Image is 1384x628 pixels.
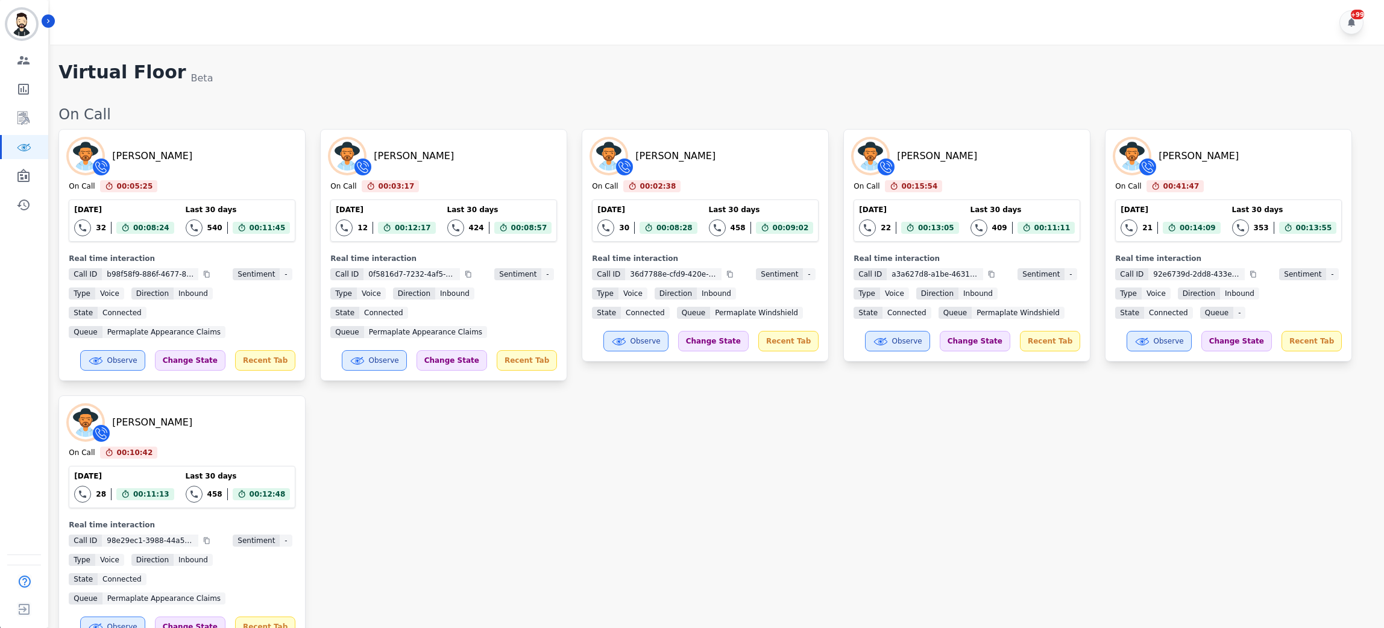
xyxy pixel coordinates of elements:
[69,287,95,300] span: Type
[95,554,124,566] span: voice
[592,181,618,192] div: On Call
[882,307,931,319] span: connected
[1115,254,1342,263] div: Real time interaction
[58,105,1372,124] div: On Call
[1159,149,1239,163] div: [PERSON_NAME]
[330,326,363,338] span: Queue
[897,149,977,163] div: [PERSON_NAME]
[336,205,435,215] div: [DATE]
[133,488,169,500] span: 00:11:13
[592,139,626,173] img: Avatar
[1115,139,1149,173] img: Avatar
[992,223,1007,233] div: 409
[330,254,557,263] div: Real time interaction
[207,489,222,499] div: 458
[131,554,174,566] span: Direction
[710,307,803,319] span: Permaplate Windshield
[330,181,356,192] div: On Call
[330,287,357,300] span: Type
[102,268,198,280] span: b98f58f9-886f-4677-81da-47ed565db825
[1020,331,1080,351] div: Recent Tab
[369,356,399,365] span: Observe
[592,254,819,263] div: Real time interaction
[107,356,137,365] span: Observe
[592,268,625,280] span: Call ID
[69,592,102,604] span: Queue
[359,307,408,319] span: connected
[511,222,547,234] span: 00:08:57
[342,350,407,371] button: Observe
[69,448,95,459] div: On Call
[174,287,213,300] span: inbound
[1254,223,1269,233] div: 353
[758,331,819,351] div: Recent Tab
[374,149,454,163] div: [PERSON_NAME]
[678,331,749,351] div: Change State
[597,205,697,215] div: [DATE]
[69,573,98,585] span: State
[892,336,922,346] span: Observe
[69,535,102,547] span: Call ID
[497,350,557,371] div: Recent Tab
[69,181,95,192] div: On Call
[881,223,891,233] div: 22
[363,268,460,280] span: 0f5816d7-7232-4af5-8d56-eeddeeabad0d
[96,489,106,499] div: 28
[619,223,629,233] div: 30
[1163,180,1200,192] span: 00:41:47
[1220,287,1259,300] span: inbound
[1144,307,1193,319] span: connected
[1018,268,1065,280] span: Sentiment
[854,307,882,319] span: State
[393,287,435,300] span: Direction
[494,268,541,280] span: Sentiment
[112,415,192,430] div: [PERSON_NAME]
[1178,287,1220,300] span: Direction
[677,307,710,319] span: Queue
[865,331,930,351] button: Observe
[854,254,1080,263] div: Real time interaction
[69,307,98,319] span: State
[7,10,36,39] img: Bordered avatar
[95,287,124,300] span: voice
[357,223,368,233] div: 12
[357,287,386,300] span: voice
[1127,331,1192,351] button: Observe
[655,287,697,300] span: Direction
[69,554,95,566] span: Type
[1148,268,1245,280] span: 92e6739d-2dd8-433e-b54a-811af23aa92d
[186,471,291,481] div: Last 30 days
[74,471,174,481] div: [DATE]
[330,268,363,280] span: Call ID
[69,520,295,530] div: Real time interaction
[233,268,280,280] span: Sentiment
[854,268,887,280] span: Call ID
[1115,268,1148,280] span: Call ID
[1154,336,1184,346] span: Observe
[854,287,880,300] span: Type
[1282,331,1342,351] div: Recent Tab
[756,268,803,280] span: Sentiment
[364,326,487,338] span: Permaplate Appearance Claims
[1034,222,1071,234] span: 00:11:11
[447,205,552,215] div: Last 30 days
[939,307,972,319] span: Queue
[1232,205,1337,215] div: Last 30 days
[1121,205,1220,215] div: [DATE]
[854,181,879,192] div: On Call
[1115,287,1142,300] span: Type
[330,139,364,173] img: Avatar
[80,350,145,371] button: Observe
[207,223,222,233] div: 540
[635,149,716,163] div: [PERSON_NAME]
[96,223,106,233] div: 32
[417,350,487,371] div: Change State
[592,307,621,319] span: State
[697,287,736,300] span: inbound
[592,287,618,300] span: Type
[69,268,102,280] span: Call ID
[1065,268,1077,280] span: -
[773,222,809,234] span: 00:09:02
[1115,307,1144,319] span: State
[250,488,286,500] span: 00:12:48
